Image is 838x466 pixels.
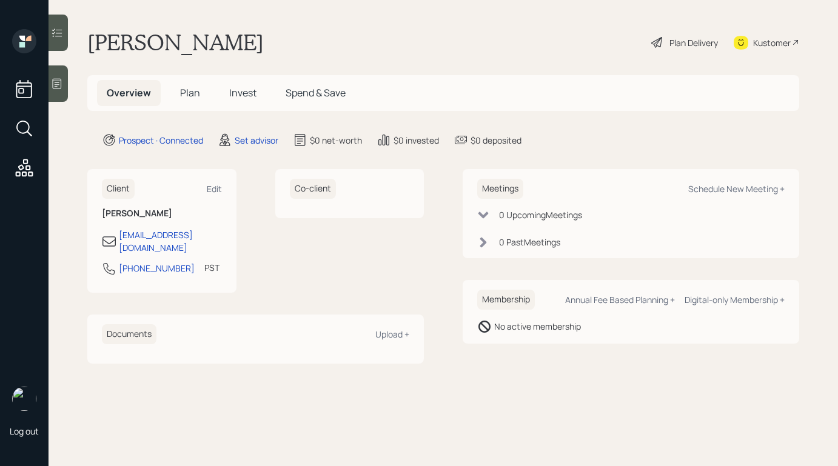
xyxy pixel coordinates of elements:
div: Set advisor [235,134,278,147]
div: Plan Delivery [669,36,718,49]
div: Digital-only Membership + [685,294,785,305]
div: Annual Fee Based Planning + [565,294,675,305]
span: Overview [107,86,151,99]
div: PST [204,261,220,274]
div: 0 Upcoming Meeting s [499,208,582,221]
div: 0 Past Meeting s [499,236,560,248]
div: Prospect · Connected [119,134,203,147]
h6: Client [102,179,135,199]
h6: Documents [102,324,156,344]
h1: [PERSON_NAME] [87,29,264,56]
div: [PHONE_NUMBER] [119,262,195,275]
h6: Membership [477,290,535,310]
div: $0 invested [394,134,439,147]
div: Schedule New Meeting + [688,183,785,195]
div: [EMAIL_ADDRESS][DOMAIN_NAME] [119,228,222,254]
span: Invest [229,86,256,99]
div: Upload + [375,328,409,340]
h6: [PERSON_NAME] [102,208,222,219]
span: Plan [180,86,200,99]
span: Spend & Save [286,86,346,99]
h6: Meetings [477,179,523,199]
img: robby-grisanti-headshot.png [12,387,36,411]
div: Edit [207,183,222,195]
div: Kustomer [753,36,791,49]
div: $0 net-worth [310,134,362,147]
div: No active membership [494,320,581,333]
div: $0 deposited [471,134,521,147]
h6: Co-client [290,179,336,199]
div: Log out [10,425,39,437]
